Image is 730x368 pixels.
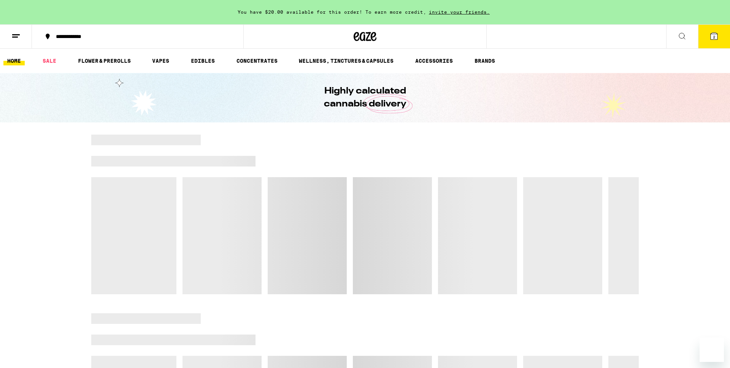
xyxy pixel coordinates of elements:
[148,56,173,65] a: VAPES
[700,338,724,362] iframe: Button to launch messaging window
[39,56,60,65] a: SALE
[295,56,397,65] a: WELLNESS, TINCTURES & CAPSULES
[411,56,457,65] a: ACCESSORIES
[426,10,492,14] span: invite your friends.
[187,56,219,65] a: EDIBLES
[471,56,499,65] a: BRANDS
[3,56,25,65] a: HOME
[74,56,135,65] a: FLOWER & PREROLLS
[302,85,428,111] h1: Highly calculated cannabis delivery
[713,35,715,39] span: 2
[698,25,730,48] button: 2
[238,10,426,14] span: You have $20.00 available for this order! To earn more credit,
[233,56,281,65] a: CONCENTRATES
